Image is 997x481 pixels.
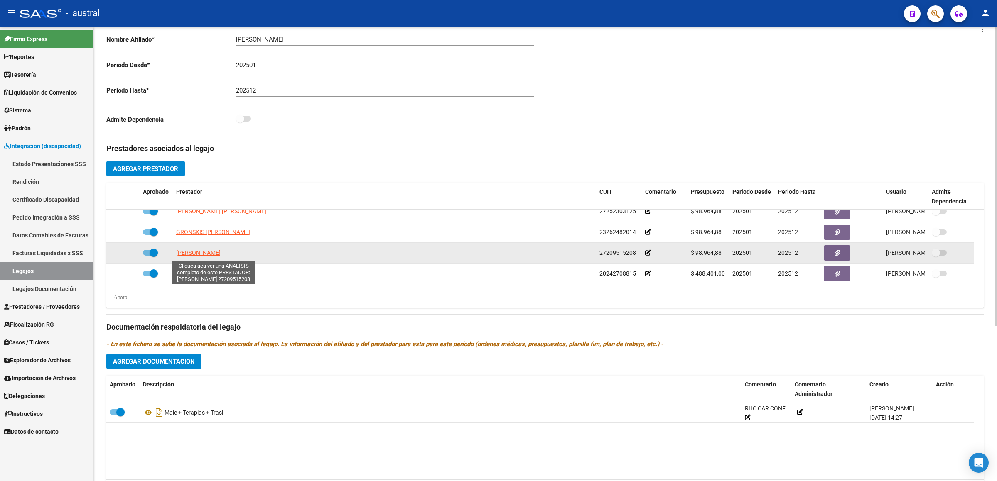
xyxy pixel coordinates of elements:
[778,249,798,256] span: 202512
[886,208,951,215] span: [PERSON_NAME] [DATE]
[599,249,636,256] span: 27209515208
[886,188,906,195] span: Usuario
[113,358,195,365] span: Agregar Documentacion
[106,354,201,369] button: Agregar Documentacion
[4,70,36,79] span: Tesorería
[932,188,967,205] span: Admite Dependencia
[176,188,202,195] span: Prestador
[886,249,951,256] span: [PERSON_NAME] [DATE]
[599,188,612,195] span: CUIT
[4,124,31,133] span: Padrón
[691,208,722,215] span: $ 98.964,88
[140,183,173,210] datatable-header-cell: Aprobado
[869,414,902,421] span: [DATE] 14:27
[4,320,54,329] span: Fiscalización RG
[176,270,247,277] span: SCHLAPA [PERSON_NAME]
[599,270,636,277] span: 20242708815
[642,183,688,210] datatable-header-cell: Comentario
[778,208,798,215] span: 202512
[106,293,129,302] div: 6 total
[729,183,775,210] datatable-header-cell: Periodo Desde
[106,321,984,333] h3: Documentación respaldatoria del legajo
[883,183,928,210] datatable-header-cell: Usuario
[688,183,729,210] datatable-header-cell: Presupuesto
[143,188,169,195] span: Aprobado
[645,188,676,195] span: Comentario
[778,188,816,195] span: Periodo Hasta
[113,165,178,173] span: Agregar Prestador
[795,381,832,397] span: Comentario Administrador
[745,405,786,421] span: RHC CAR CONF
[732,229,752,235] span: 202501
[691,188,724,195] span: Presupuesto
[775,183,820,210] datatable-header-cell: Periodo Hasta
[732,208,752,215] span: 202501
[4,106,31,115] span: Sistema
[599,229,636,235] span: 23262482014
[928,183,974,210] datatable-header-cell: Admite Dependencia
[106,115,236,124] p: Admite Dependencia
[106,86,236,95] p: Periodo Hasta
[886,229,951,235] span: [PERSON_NAME] [DATE]
[980,8,990,18] mat-icon: person
[778,270,798,277] span: 202512
[691,270,725,277] span: $ 488.401,00
[173,183,596,210] datatable-header-cell: Prestador
[154,406,165,419] i: Descargar documento
[886,270,951,277] span: [PERSON_NAME] [DATE]
[778,229,798,235] span: 202512
[596,183,642,210] datatable-header-cell: CUIT
[4,34,47,44] span: Firma Express
[742,376,791,403] datatable-header-cell: Comentario
[110,381,135,388] span: Aprobado
[106,143,984,154] h3: Prestadores asociados al legajo
[4,302,80,311] span: Prestadores / Proveedores
[691,229,722,235] span: $ 98.964,88
[106,161,185,176] button: Agregar Prestador
[176,208,266,215] span: [PERSON_NAME] [PERSON_NAME]
[7,8,17,18] mat-icon: menu
[869,405,914,412] span: [PERSON_NAME]
[106,35,236,44] p: Nombre Afiliado
[933,376,974,403] datatable-header-cell: Acción
[106,376,140,403] datatable-header-cell: Aprobado
[732,249,752,256] span: 202501
[143,381,174,388] span: Descripción
[140,376,742,403] datatable-header-cell: Descripción
[4,142,81,151] span: Integración (discapacidad)
[176,229,250,235] span: GRONSKIS [PERSON_NAME]
[4,88,77,97] span: Liquidación de Convenios
[176,249,221,256] span: [PERSON_NAME]
[106,340,663,348] i: - En este fichero se sube la documentación asociada al legajo. Es información del afiliado y del ...
[4,338,49,347] span: Casos / Tickets
[4,427,59,436] span: Datos de contacto
[4,374,76,383] span: Importación de Archivos
[4,409,43,418] span: Instructivos
[4,391,45,400] span: Delegaciones
[691,249,722,256] span: $ 98.964,88
[869,381,889,388] span: Creado
[791,376,866,403] datatable-header-cell: Comentario Administrador
[745,381,776,388] span: Comentario
[732,270,752,277] span: 202501
[106,61,236,70] p: Periodo Desde
[936,381,954,388] span: Acción
[866,376,933,403] datatable-header-cell: Creado
[143,406,738,419] div: Maie + Terapias + Trasl
[969,453,989,473] div: Open Intercom Messenger
[732,188,771,195] span: Periodo Desde
[4,52,34,61] span: Reportes
[4,356,71,365] span: Explorador de Archivos
[599,208,636,215] span: 27252303125
[66,4,100,22] span: - austral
